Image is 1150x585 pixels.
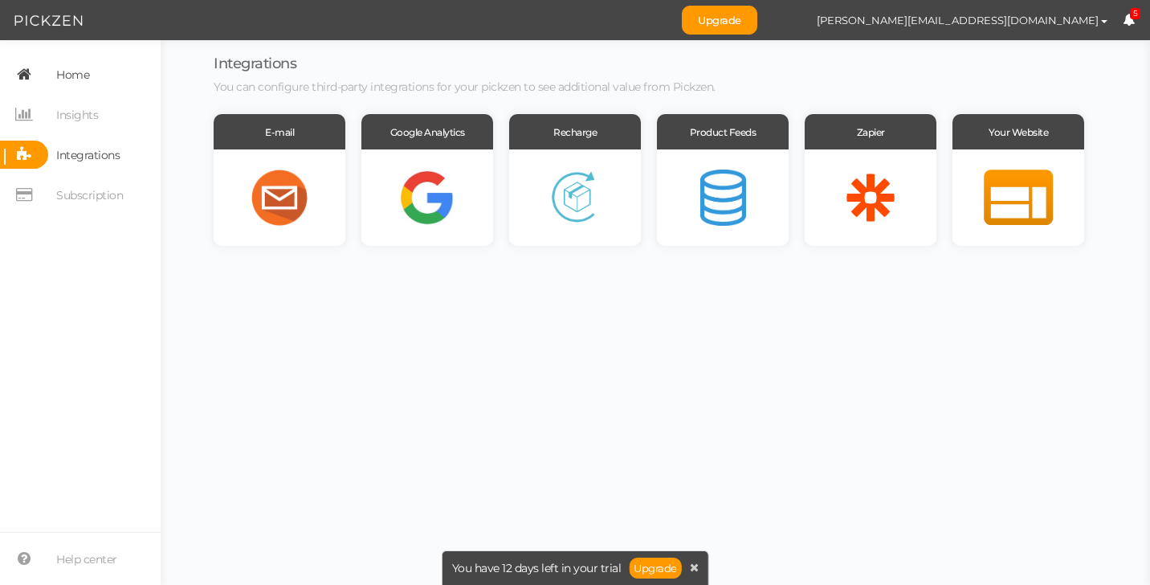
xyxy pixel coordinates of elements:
[56,546,117,572] span: Help center
[56,62,89,88] span: Home
[805,114,936,149] div: Zapier
[690,126,756,138] span: Product Feeds
[801,6,1123,34] button: [PERSON_NAME][EMAIL_ADDRESS][DOMAIN_NAME]
[214,80,716,94] span: You can configure third-party integrations for your pickzen to see additional value from Pickzen.
[629,558,682,579] a: Upgrade
[817,14,1099,27] span: [PERSON_NAME][EMAIL_ADDRESS][DOMAIN_NAME]
[56,142,120,168] span: Integrations
[773,6,801,35] img: 4e101614d696ddf1450f2237c051538d
[56,102,98,128] span: Insights
[1130,8,1141,20] span: 5
[682,6,757,35] a: Upgrade
[214,55,296,72] span: Integrations
[361,114,493,149] div: Google Analytics
[989,126,1048,138] span: Your Website
[509,114,641,149] div: Recharge
[452,562,622,574] span: You have 12 days left in your trial
[14,11,83,31] img: Pickzen logo
[214,114,345,149] div: E-mail
[56,182,123,208] span: Subscription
